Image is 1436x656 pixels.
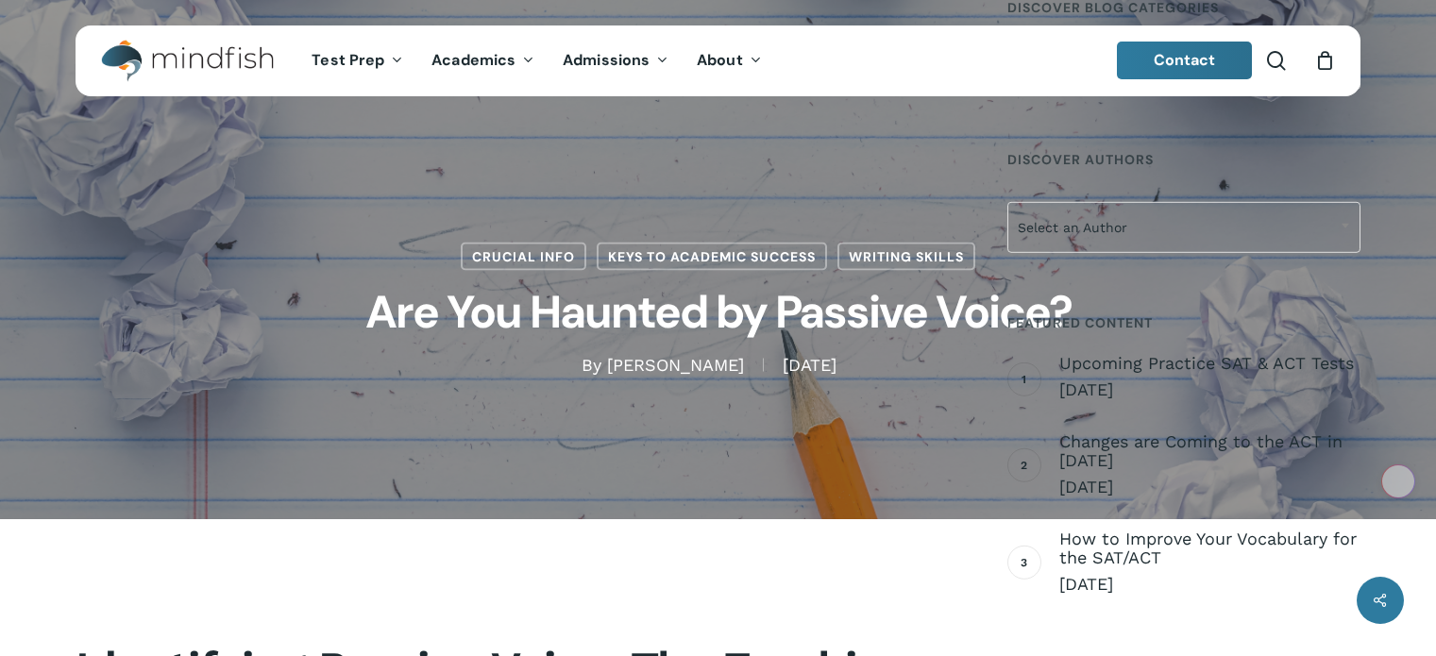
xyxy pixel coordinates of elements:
span: [DATE] [1059,476,1360,498]
span: Upcoming Practice SAT & ACT Tests [1059,354,1360,373]
a: Writing Skills [837,243,975,271]
a: Changes are Coming to the ACT in [DATE] [DATE] [1059,432,1360,498]
a: [PERSON_NAME] [607,355,744,375]
h4: Discover Authors [1007,143,1360,177]
a: Upcoming Practice SAT & ACT Tests [DATE] [1059,354,1360,401]
header: Main Menu [76,25,1360,96]
span: [DATE] [1059,378,1360,401]
span: Contact [1154,50,1216,70]
h1: Are You Haunted by Passive Voice? [246,271,1191,354]
span: Test Prep [312,50,384,70]
span: Admissions [563,50,650,70]
a: Admissions [549,53,683,69]
span: About [697,50,743,70]
span: Academics [431,50,515,70]
nav: Main Menu [297,25,775,96]
span: Changes are Coming to the ACT in [DATE] [1059,432,1360,470]
a: Keys to Academic Success [597,243,827,271]
span: Select an Author [1008,208,1360,247]
a: Academics [417,53,549,69]
a: Test Prep [297,53,417,69]
a: About [683,53,776,69]
iframe: Chatbot [1008,516,1410,630]
a: Crucial Info [461,243,586,271]
span: [DATE] [763,359,855,372]
span: By [582,359,601,372]
a: Contact [1117,42,1253,79]
h4: Featured Content [1007,306,1360,340]
a: Cart [1314,50,1335,71]
span: Select an Author [1007,202,1360,253]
